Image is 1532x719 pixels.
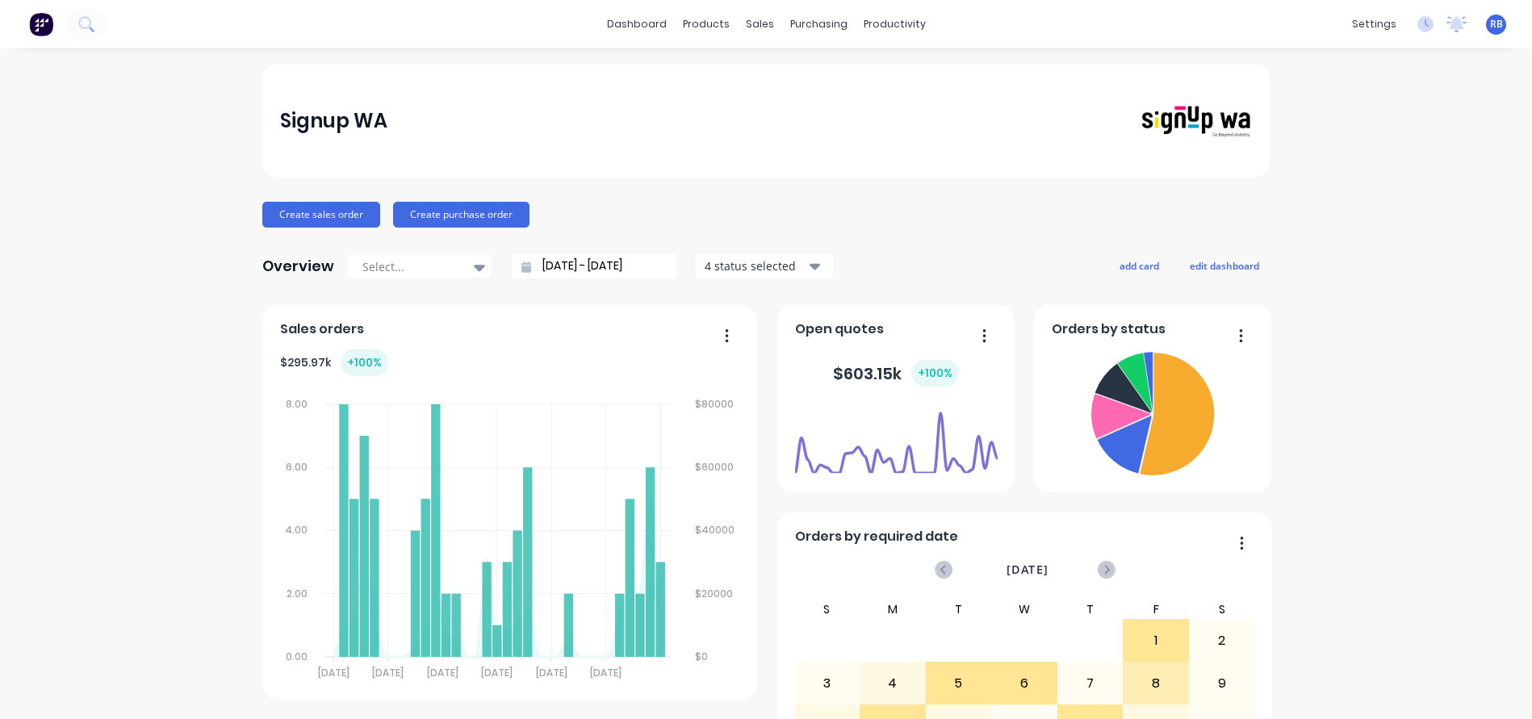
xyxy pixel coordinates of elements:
[285,523,308,537] tspan: 4.00
[1058,663,1123,704] div: 7
[1124,621,1188,661] div: 1
[29,12,53,36] img: Factory
[705,257,806,274] div: 4 status selected
[262,202,380,228] button: Create sales order
[911,360,959,387] div: + 100 %
[1007,561,1049,579] span: [DATE]
[287,587,308,600] tspan: 2.00
[286,650,308,663] tspan: 0.00
[1344,12,1404,36] div: settings
[286,460,308,474] tspan: 6.00
[1123,600,1189,619] div: F
[860,600,926,619] div: M
[1109,255,1170,276] button: add card
[1190,621,1254,661] div: 2
[696,397,735,411] tspan: $80000
[696,587,734,600] tspan: $20000
[1124,663,1188,704] div: 8
[833,360,959,387] div: $ 603.15k
[1189,600,1255,619] div: S
[599,12,675,36] a: dashboard
[372,666,404,679] tspan: [DATE]
[795,663,860,704] div: 3
[738,12,782,36] div: sales
[341,349,388,376] div: + 100 %
[1179,255,1270,276] button: edit dashboard
[991,600,1057,619] div: W
[927,663,991,704] div: 5
[860,663,925,704] div: 4
[675,12,738,36] div: products
[696,460,735,474] tspan: $60000
[1490,17,1503,31] span: RB
[262,250,334,282] div: Overview
[856,12,934,36] div: productivity
[795,320,884,339] span: Open quotes
[317,666,349,679] tspan: [DATE]
[696,523,735,537] tspan: $40000
[696,254,833,278] button: 4 status selected
[794,600,860,619] div: S
[280,349,388,376] div: $ 295.97k
[280,105,387,137] div: Signup WA
[696,650,709,663] tspan: $0
[427,666,458,679] tspan: [DATE]
[536,666,567,679] tspan: [DATE]
[590,666,622,679] tspan: [DATE]
[1139,104,1252,139] img: Signup WA
[926,600,992,619] div: T
[286,397,308,411] tspan: 8.00
[393,202,530,228] button: Create purchase order
[481,666,513,679] tspan: [DATE]
[1057,600,1124,619] div: T
[1052,320,1166,339] span: Orders by status
[1190,663,1254,704] div: 9
[782,12,856,36] div: purchasing
[992,663,1057,704] div: 6
[280,320,364,339] span: Sales orders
